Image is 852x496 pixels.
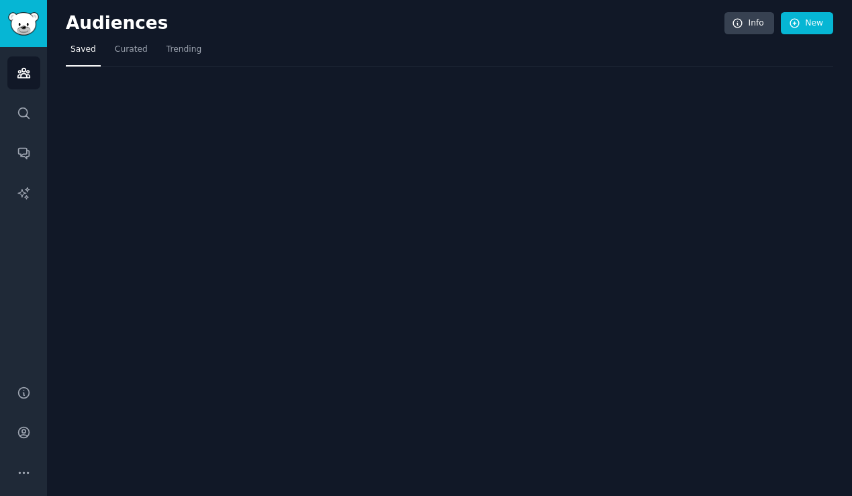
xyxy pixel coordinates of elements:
[66,13,724,34] h2: Audiences
[162,39,206,67] a: Trending
[66,39,101,67] a: Saved
[110,39,152,67] a: Curated
[8,12,39,36] img: GummySearch logo
[115,44,148,56] span: Curated
[167,44,201,56] span: Trending
[781,12,833,35] a: New
[70,44,96,56] span: Saved
[724,12,774,35] a: Info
